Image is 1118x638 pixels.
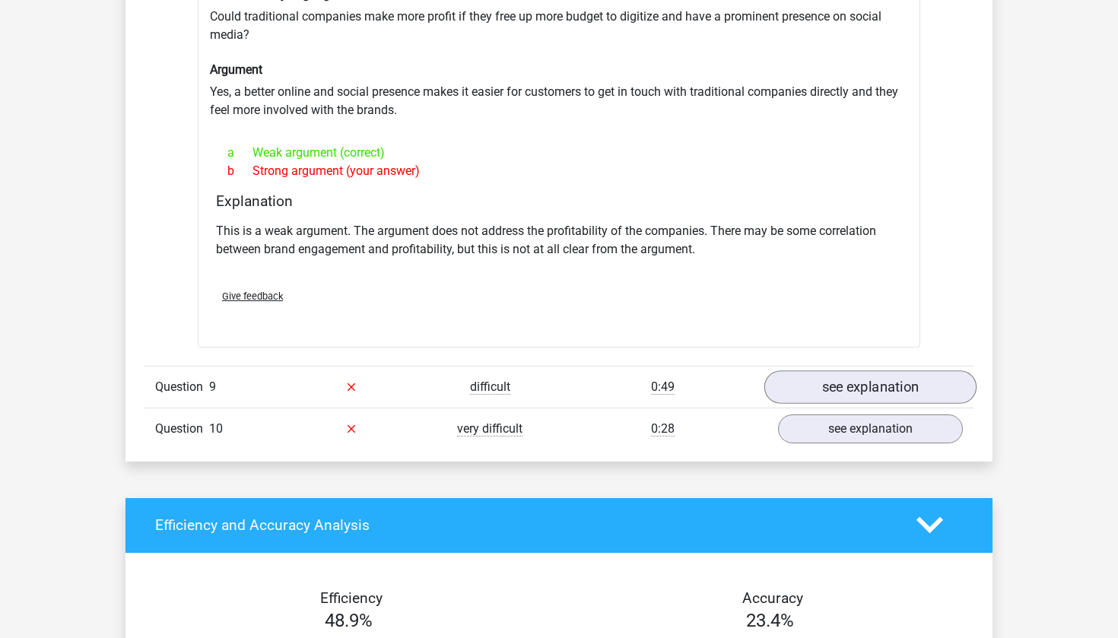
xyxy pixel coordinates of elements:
[155,589,548,607] h4: Efficiency
[155,420,209,438] span: Question
[216,162,902,180] div: Strong argument (your answer)
[457,421,522,436] span: very difficult
[746,610,794,631] span: 23.4%
[155,516,894,534] h4: Efficiency and Accuracy Analysis
[778,414,963,443] a: see explanation
[216,222,902,259] p: This is a weak argument. The argument does not address the profitability of the companies. There ...
[155,378,209,396] span: Question
[764,370,977,404] a: see explanation
[470,379,510,395] span: difficult
[209,379,216,394] span: 9
[651,421,675,436] span: 0:28
[576,589,969,607] h4: Accuracy
[209,421,223,436] span: 10
[325,610,373,631] span: 48.9%
[227,162,253,180] span: b
[222,290,283,302] span: Give feedback
[651,379,675,395] span: 0:49
[210,62,908,77] h6: Argument
[227,144,253,162] span: a
[216,192,902,210] h4: Explanation
[216,144,902,162] div: Weak argument (correct)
